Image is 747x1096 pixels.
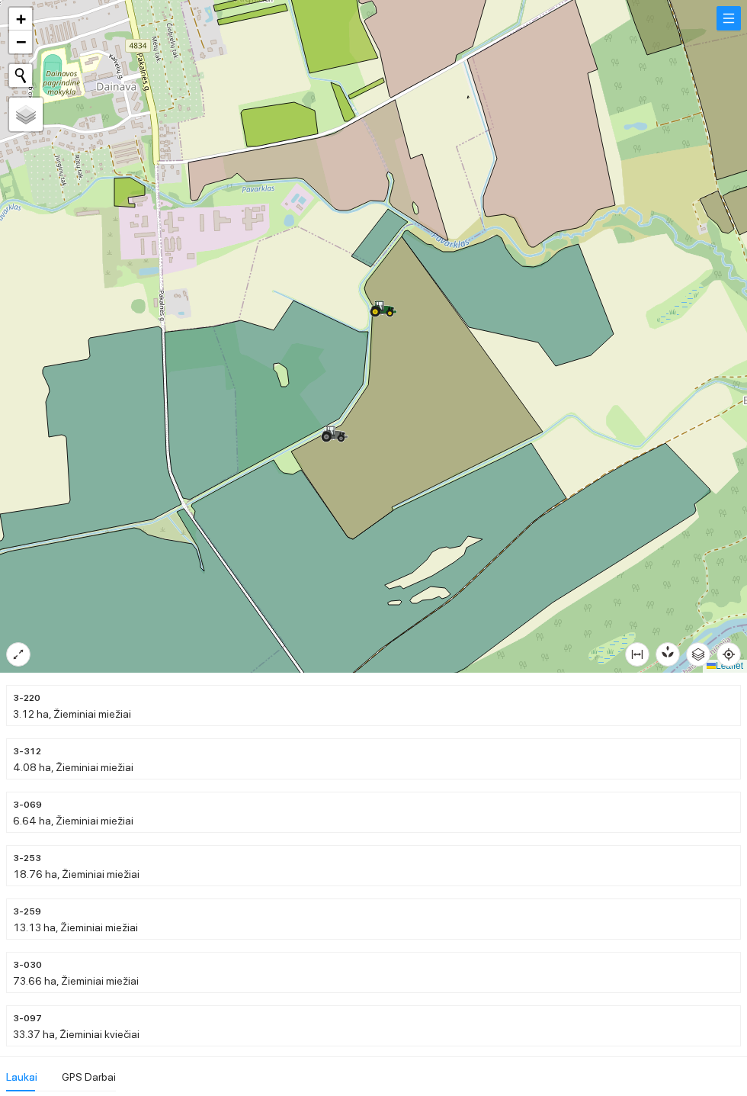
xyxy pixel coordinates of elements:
span: 33.37 ha, Žieminiai kviečiai [13,1028,139,1040]
span: 3.12 ha, Žieminiai miežiai [13,708,131,720]
span: 3-097 [13,1011,42,1026]
span: 3-312 [13,744,41,759]
span: 73.66 ha, Žieminiai miežiai [13,975,139,987]
span: 3-220 [13,691,40,705]
a: Zoom out [9,31,32,53]
div: GPS Darbai [62,1069,116,1085]
div: Laukai [6,1069,37,1085]
span: 18.76 ha, Žieminiai miežiai [13,868,139,880]
span: − [16,32,26,51]
span: + [16,9,26,28]
span: 6.64 ha, Žieminiai miežiai [13,815,133,827]
a: Leaflet [707,660,743,671]
button: menu [717,6,741,31]
a: Zoom in [9,8,32,31]
button: column-width [625,642,649,667]
a: Layers [9,98,43,131]
button: aim [717,642,741,667]
button: expand-alt [6,642,30,667]
button: Initiate a new search [9,64,32,87]
span: 3-253 [13,851,41,866]
span: 4.08 ha, Žieminiai miežiai [13,761,133,773]
span: 3-259 [13,905,41,919]
span: expand-alt [7,648,30,660]
span: 3-069 [13,798,42,812]
span: column-width [626,648,649,660]
span: 3-030 [13,958,42,972]
span: aim [717,648,740,660]
span: 13.13 ha, Žieminiai miežiai [13,921,138,934]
